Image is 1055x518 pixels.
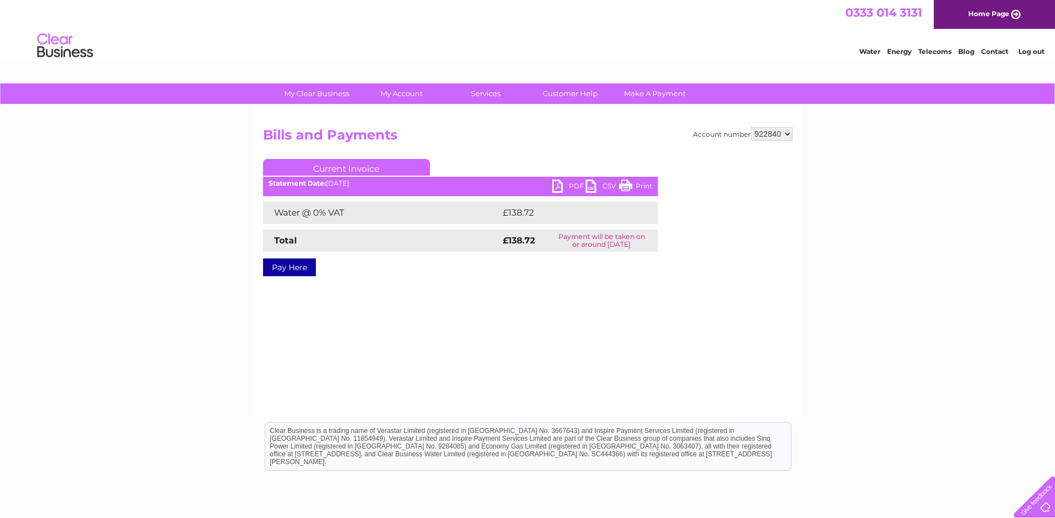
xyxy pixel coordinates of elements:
a: Water [859,47,880,56]
a: Services [440,83,532,104]
a: 0333 014 3131 [845,6,922,19]
strong: £138.72 [503,235,535,246]
div: Account number [693,127,793,141]
td: Payment will be taken on or around [DATE] [546,230,657,252]
div: Clear Business is a trading name of Verastar Limited (registered in [GEOGRAPHIC_DATA] No. 3667643... [265,6,791,54]
a: Pay Here [263,258,316,276]
a: My Account [355,83,447,104]
h2: Bills and Payments [263,127,793,148]
a: Energy [887,47,912,56]
a: Current Invoice [263,159,430,176]
img: logo.png [37,29,93,63]
a: PDF [552,180,586,196]
a: Log out [1018,47,1044,56]
a: CSV [586,180,619,196]
a: Customer Help [524,83,616,104]
a: My Clear Business [271,83,363,104]
div: [DATE] [263,180,658,187]
a: Telecoms [918,47,952,56]
a: Make A Payment [609,83,701,104]
a: Contact [981,47,1008,56]
a: Blog [958,47,974,56]
td: £138.72 [500,202,637,224]
td: Water @ 0% VAT [263,202,500,224]
strong: Total [274,235,297,246]
b: Statement Date: [269,179,326,187]
a: Print [619,180,652,196]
